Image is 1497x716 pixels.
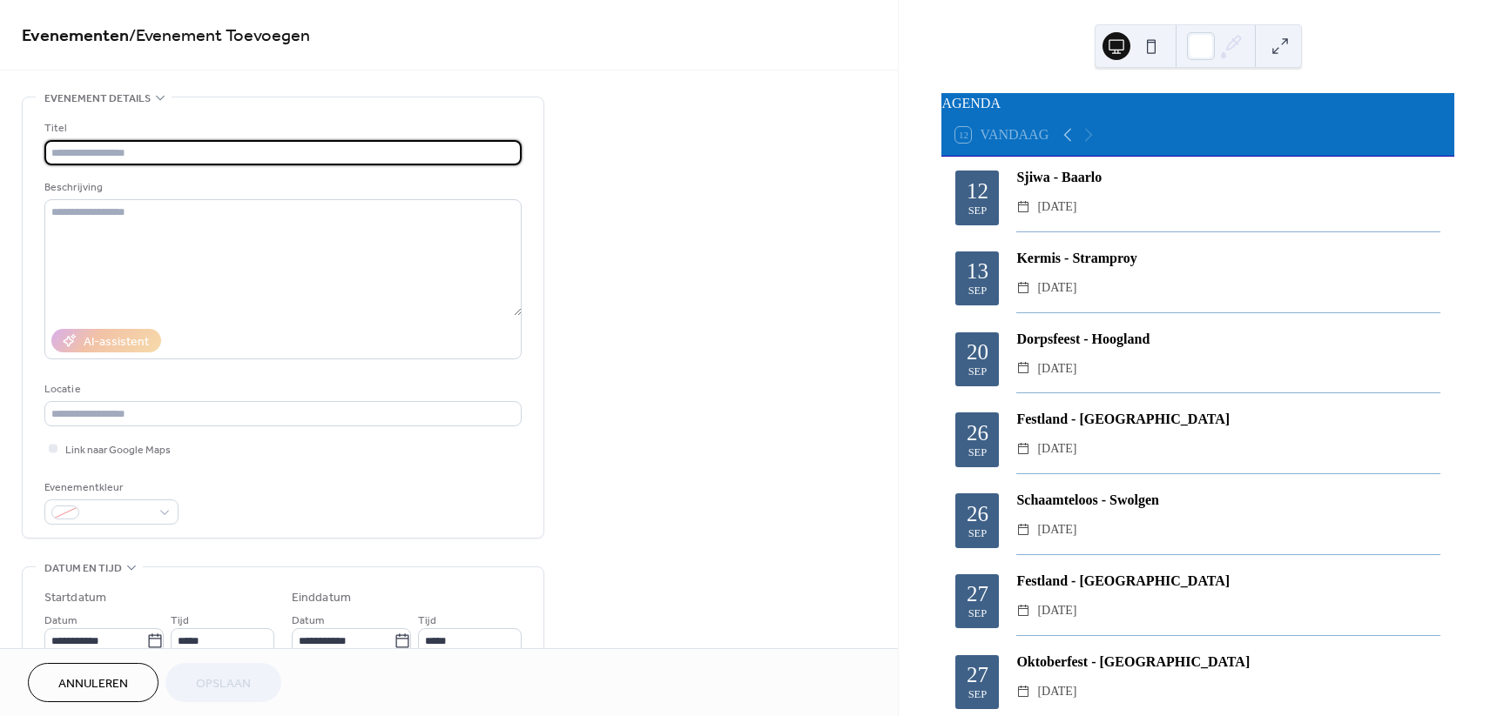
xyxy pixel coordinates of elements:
[968,285,988,297] div: sep
[1016,681,1030,702] div: ​
[968,528,988,539] div: sep
[65,441,171,459] span: Link naar Google Maps
[44,119,518,137] div: Titel
[968,366,988,378] div: sep
[967,260,988,282] div: 13
[941,93,1454,114] div: AGENDA
[44,90,151,108] span: Evenement details
[967,180,988,202] div: 12
[1016,358,1030,379] div: ​
[1037,197,1076,217] span: [DATE]
[44,380,518,398] div: Locatie
[1016,519,1030,540] div: ​
[44,559,122,578] span: Datum en tijd
[44,589,106,607] div: Startdatum
[28,663,158,702] button: Annuleren
[968,689,988,700] div: sep
[129,19,310,53] span: / Evenement Toevoegen
[1016,409,1440,430] div: Festland - [GEOGRAPHIC_DATA]
[967,664,988,686] div: 27
[1016,652,1440,673] div: Oktoberfest - [GEOGRAPHIC_DATA]
[58,675,128,693] span: Annuleren
[292,612,324,630] span: Datum
[44,612,77,630] span: Datum
[418,612,436,630] span: Tijd
[967,422,988,444] div: 26
[1016,167,1440,188] div: Sjiwa - Baarlo
[1016,278,1030,298] div: ​
[1037,681,1076,702] span: [DATE]
[1016,571,1440,592] div: Festland - [GEOGRAPHIC_DATA]
[1016,600,1030,621] div: ​
[1016,329,1440,350] div: Dorpsfeest - Hoogland
[1016,197,1030,217] div: ​
[44,478,175,497] div: Evenementkleur
[1016,490,1440,511] div: Schaamteloos - Swolgen
[1037,519,1076,540] span: [DATE]
[1037,278,1076,298] span: [DATE]
[1037,358,1076,379] span: [DATE]
[967,583,988,605] div: 27
[1037,600,1076,621] span: [DATE]
[1016,438,1030,459] div: ​
[1016,248,1440,269] div: Kermis - Stramproy
[171,612,189,630] span: Tijd
[292,589,351,607] div: Einddatum
[967,503,988,525] div: 26
[968,205,988,217] div: sep
[968,608,988,619] div: sep
[1037,438,1076,459] span: [DATE]
[22,19,129,53] a: Evenementen
[44,178,518,197] div: Beschrijving
[968,447,988,458] div: sep
[967,341,988,363] div: 20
